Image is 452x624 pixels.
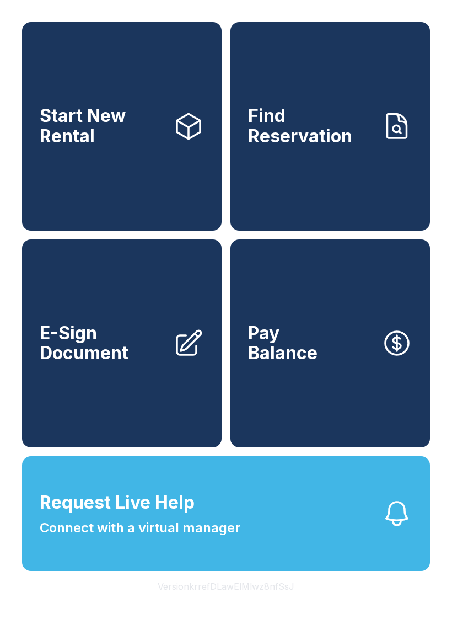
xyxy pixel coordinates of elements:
span: Start New Rental [40,106,164,146]
span: Find Reservation [248,106,373,146]
button: VersionkrrefDLawElMlwz8nfSsJ [149,571,303,602]
span: Request Live Help [40,489,195,516]
span: Connect with a virtual manager [40,518,240,538]
span: Pay Balance [248,323,318,364]
a: E-Sign Document [22,239,222,448]
span: E-Sign Document [40,323,164,364]
button: PayBalance [230,239,430,448]
a: Start New Rental [22,22,222,231]
a: Find Reservation [230,22,430,231]
button: Request Live HelpConnect with a virtual manager [22,456,430,571]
